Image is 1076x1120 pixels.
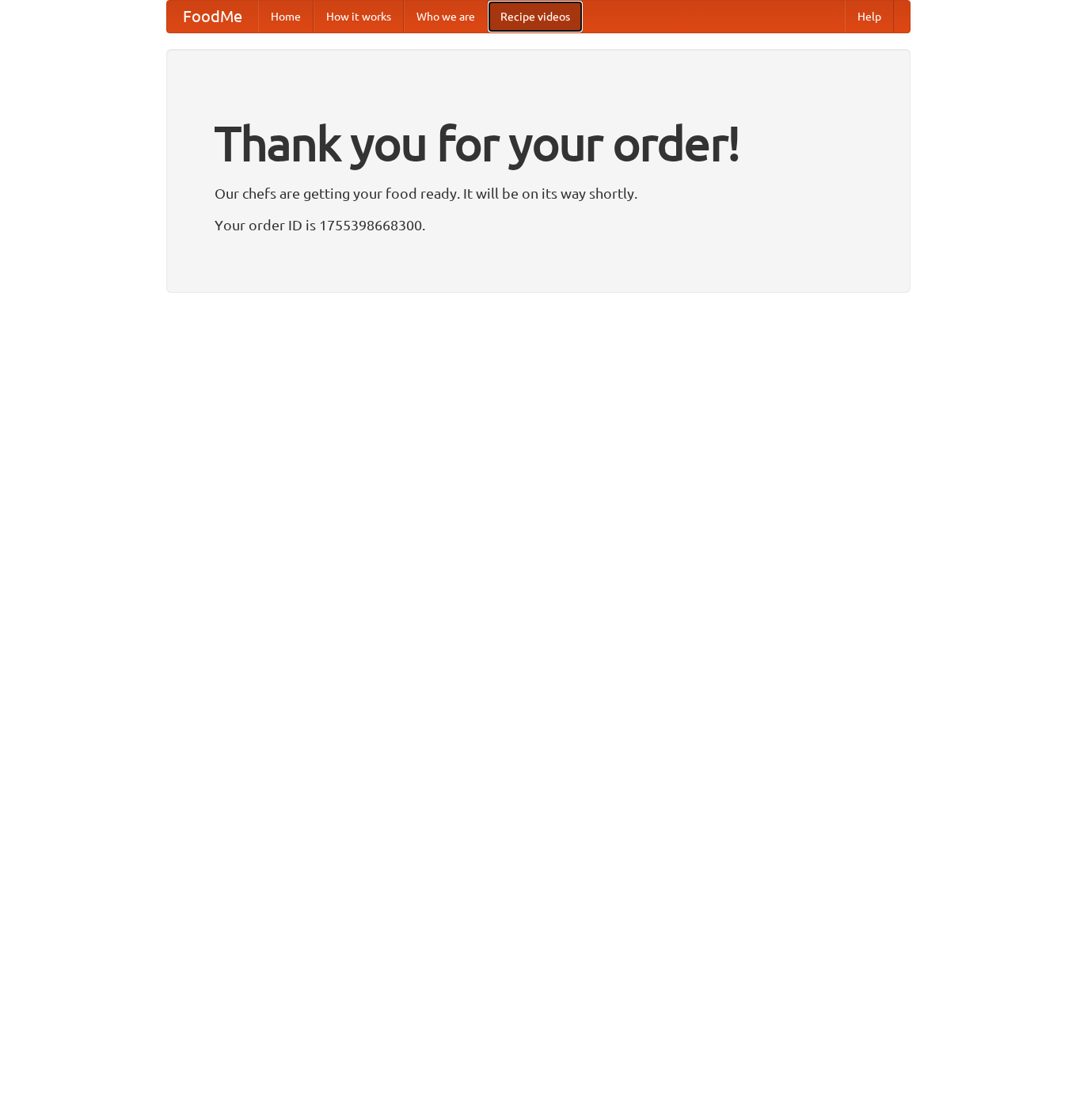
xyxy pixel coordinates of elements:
[258,1,314,32] a: Home
[167,1,258,32] a: FoodMe
[845,1,894,32] a: Help
[404,1,488,32] a: Who we are
[215,213,862,237] p: Your order ID is 1755398668300.
[215,181,862,205] p: Our chefs are getting your food ready. It will be on its way shortly.
[215,105,862,181] h1: Thank you for your order!
[488,1,583,32] a: Recipe videos
[314,1,404,32] a: How it works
